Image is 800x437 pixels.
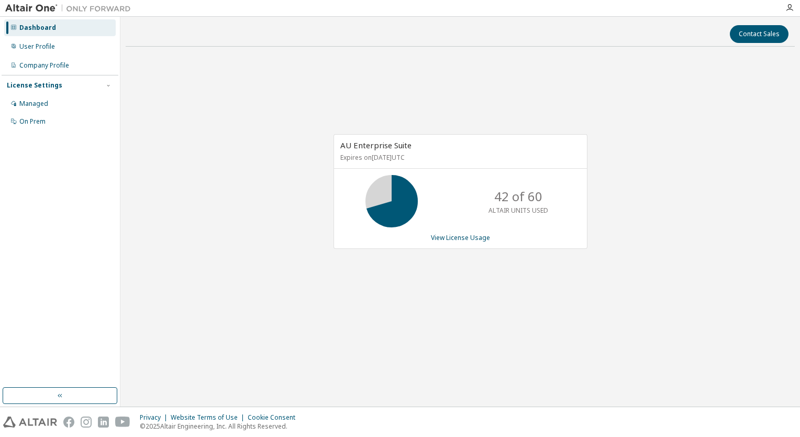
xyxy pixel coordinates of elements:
[19,61,69,70] div: Company Profile
[63,417,74,428] img: facebook.svg
[19,117,46,126] div: On Prem
[81,417,92,428] img: instagram.svg
[19,24,56,32] div: Dashboard
[431,233,490,242] a: View License Usage
[19,42,55,51] div: User Profile
[340,153,578,162] p: Expires on [DATE] UTC
[248,413,302,422] div: Cookie Consent
[488,206,548,215] p: ALTAIR UNITS USED
[730,25,788,43] button: Contact Sales
[171,413,248,422] div: Website Terms of Use
[3,417,57,428] img: altair_logo.svg
[19,100,48,108] div: Managed
[340,140,412,150] span: AU Enterprise Suite
[5,3,136,14] img: Altair One
[140,422,302,431] p: © 2025 Altair Engineering, Inc. All Rights Reserved.
[98,417,109,428] img: linkedin.svg
[7,81,62,90] div: License Settings
[494,188,542,205] p: 42 of 60
[140,413,171,422] div: Privacy
[115,417,130,428] img: youtube.svg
